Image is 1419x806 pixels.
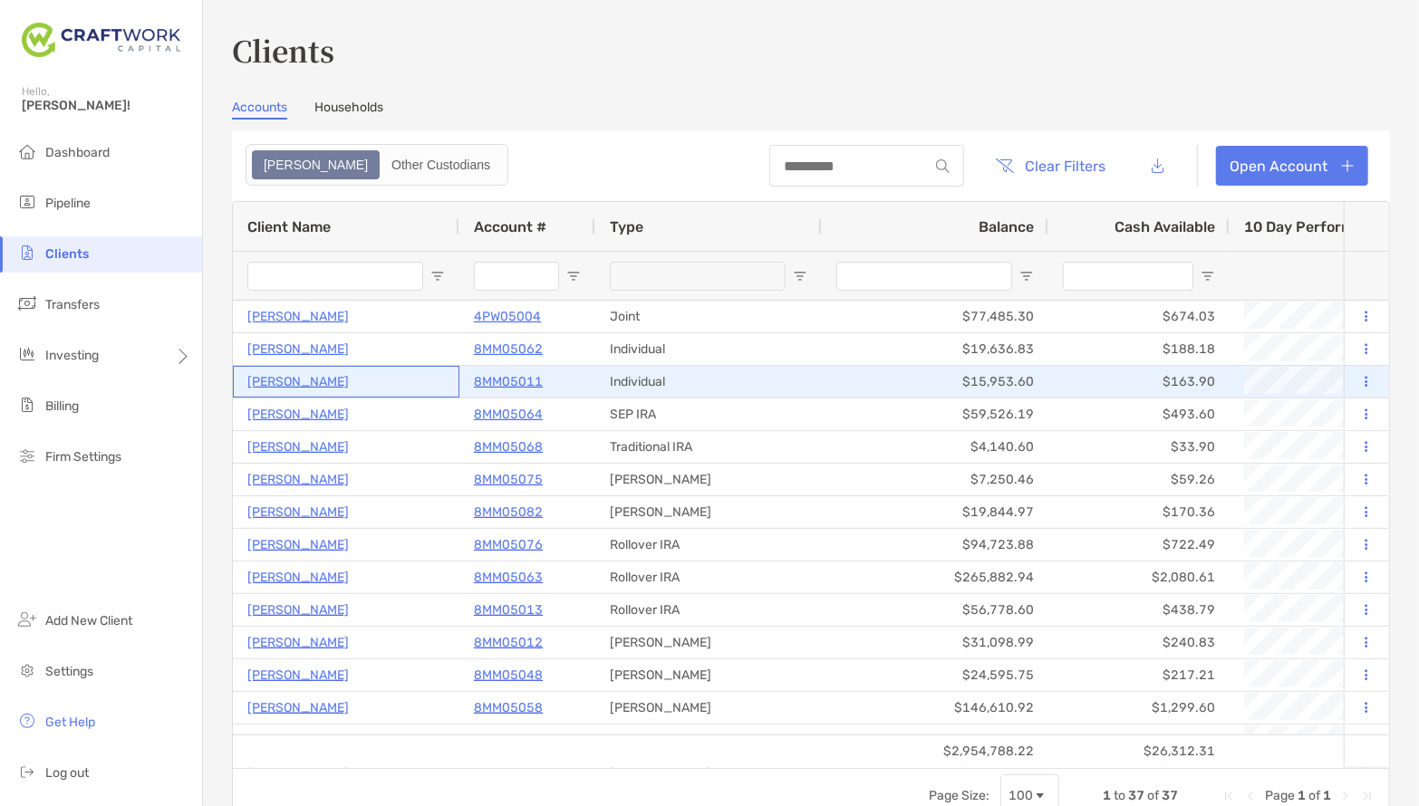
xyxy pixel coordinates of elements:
div: $265,882.94 [822,561,1048,593]
div: $7,250.46 [822,464,1048,495]
div: Rollover IRA [595,561,822,593]
div: Previous Page [1243,789,1258,803]
div: Page Size: [929,788,989,803]
button: Open Filter Menu [566,269,581,283]
a: 8MM05062 [474,338,543,360]
div: $26,312.31 [1048,735,1230,767]
img: get-help icon [16,710,38,732]
div: $77,485.30 [822,301,1048,332]
a: 8MM05058 [474,696,543,719]
a: [PERSON_NAME] [247,305,349,328]
a: Households [314,100,383,120]
a: 8MM05048 [474,664,543,686]
img: settings icon [16,659,38,681]
a: 8MM05063 [474,566,543,589]
span: to [1114,788,1125,803]
span: Dashboard [45,145,110,160]
div: Joint [595,301,822,332]
a: 8MM05013 [474,599,543,621]
span: Page [1265,788,1295,803]
div: Last Page [1360,789,1375,803]
span: Add New Client [45,613,132,628]
p: [PERSON_NAME] [247,599,349,621]
a: [PERSON_NAME] [247,501,349,523]
div: $163.90 [1048,366,1230,398]
span: Type [610,218,643,235]
div: $33.90 [1048,431,1230,463]
div: Individual [595,333,822,365]
span: 1 [1323,788,1331,803]
a: [PERSON_NAME] [247,468,349,491]
a: [PERSON_NAME] [247,664,349,686]
div: $72,351.03 [822,724,1048,756]
span: Log out [45,765,89,781]
div: [PERSON_NAME] [595,627,822,658]
span: of [1308,788,1320,803]
a: 8MM05076 [474,533,543,556]
a: [PERSON_NAME] [247,436,349,458]
input: Client Name Filter Input [247,262,423,291]
img: firm-settings icon [16,445,38,466]
img: dashboard icon [16,140,38,162]
div: $31,098.99 [822,627,1048,658]
div: $170.36 [1048,496,1230,528]
div: First Page [1221,789,1236,803]
span: Clients [45,246,89,262]
span: Balance [979,218,1034,235]
a: 8MM05075 [474,468,543,491]
div: Rollover IRA [595,594,822,626]
button: Open Filter Menu [1201,269,1215,283]
a: 8MM05012 [474,631,543,654]
a: 8MM05064 [474,403,543,426]
div: 10 Day Performance [1244,202,1406,251]
span: Account # [474,218,546,235]
div: $15,953.60 [822,366,1048,398]
p: 8MM05051 [474,729,543,752]
a: 8MM05068 [474,436,543,458]
div: [PERSON_NAME] [595,496,822,528]
div: Next Page [1338,789,1353,803]
div: Other Custodians [381,152,500,178]
input: Account # Filter Input [474,262,559,291]
div: $493.60 [1048,398,1230,430]
span: Transfers [45,297,100,312]
span: Billing [45,398,79,414]
div: Zoe [254,152,378,178]
img: add_new_client icon [16,609,38,630]
div: Individual [595,366,822,398]
div: $19,844.97 [822,496,1048,528]
div: $19,636.83 [822,333,1048,365]
span: Settings [45,664,93,679]
a: Open Account [1216,146,1368,186]
button: Clear Filters [982,146,1120,186]
span: 1 [1298,788,1306,803]
a: [PERSON_NAME] [247,533,349,556]
span: Get Help [45,715,95,730]
a: [PERSON_NAME] [247,566,349,589]
span: [PERSON_NAME]! [22,98,191,113]
div: $59,526.19 [822,398,1048,430]
div: $2,080.61 [1048,561,1230,593]
span: 37 [1128,788,1144,803]
button: Open Filter Menu [1019,269,1034,283]
div: $240.83 [1048,627,1230,658]
input: Balance Filter Input [836,262,1012,291]
div: $24,595.75 [822,659,1048,691]
div: $4,140.60 [822,431,1048,463]
div: $188.18 [1048,333,1230,365]
div: $56,778.60 [822,594,1048,626]
a: Accounts [232,100,287,120]
img: pipeline icon [16,191,38,213]
img: Zoe Logo [22,7,180,72]
a: [PERSON_NAME] [247,696,349,719]
div: $146,610.92 [822,692,1048,724]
